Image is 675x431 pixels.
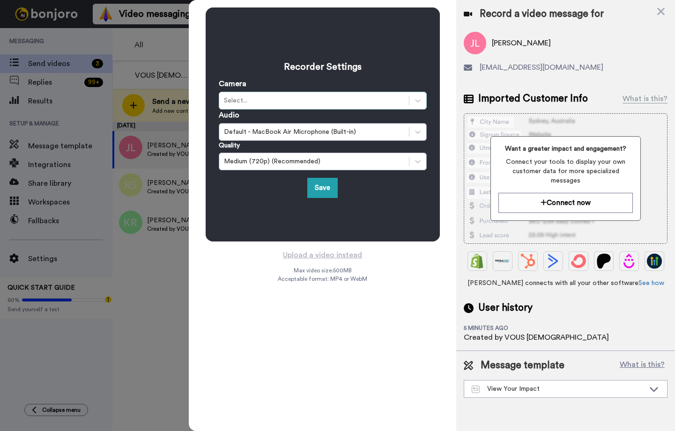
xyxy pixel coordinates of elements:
[638,280,664,286] a: See how
[623,93,668,104] div: What is this?
[278,275,367,283] span: Acceptable format: MP4 or WebM
[219,60,427,73] h3: Recorder Settings
[498,193,633,213] button: Connect now
[617,358,668,373] button: What is this?
[294,267,352,274] span: Max video size: 500 MB
[478,301,533,315] span: User history
[224,157,404,166] div: Medium (720p) (Recommended)
[622,254,637,269] img: Drip
[495,254,510,269] img: Ontraport
[464,332,609,343] div: Created by VOUS [DEMOGRAPHIC_DATA]
[498,144,633,153] span: Want a greater impact and engagement?
[464,324,525,332] div: 5 minutes ago
[472,386,480,393] img: Message-temps.svg
[219,78,246,89] label: Camera
[219,110,239,121] label: Audio
[280,249,365,261] button: Upload a video instead
[472,384,645,394] div: View Your Impact
[571,254,586,269] img: ConvertKit
[219,141,240,150] label: Quality
[481,358,564,373] span: Message template
[520,254,535,269] img: Hubspot
[470,254,485,269] img: Shopify
[464,278,668,288] span: [PERSON_NAME] connects with all your other software
[596,254,611,269] img: Patreon
[647,254,662,269] img: GoHighLevel
[498,157,633,185] span: Connect your tools to display your own customer data for more specialized messages
[478,92,588,106] span: Imported Customer Info
[224,127,404,137] div: Default - MacBook Air Microphone (Built-in)
[224,96,404,105] div: Select...
[480,62,603,73] span: [EMAIL_ADDRESS][DOMAIN_NAME]
[546,254,561,269] img: ActiveCampaign
[307,178,338,198] button: Save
